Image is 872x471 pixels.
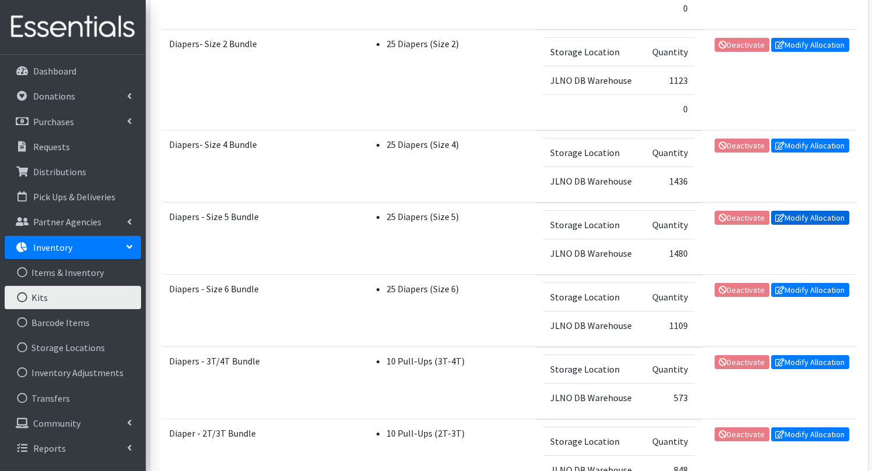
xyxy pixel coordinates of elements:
a: Purchases [5,110,141,133]
p: Partner Agencies [33,216,101,228]
li: 25 Diapers (Size 6) [386,282,530,296]
a: Distributions [5,160,141,183]
a: Kits [5,286,141,309]
a: Donations [5,84,141,108]
p: Distributions [33,166,86,178]
p: Purchases [33,116,74,128]
a: Modify Allocation [771,38,849,52]
p: Reports [33,442,66,454]
a: Dashboard [5,59,141,83]
a: Modify Allocation [771,211,849,225]
td: Quantity [643,427,695,455]
a: Barcode Items [5,311,141,334]
td: Quantity [643,355,695,383]
a: Inventory [5,236,141,259]
td: Storage Location [543,282,643,311]
td: JLNO DB Warehouse [543,311,643,339]
td: Quantity [643,37,695,66]
a: Reports [5,437,141,460]
a: Storage Locations [5,336,141,359]
td: 1436 [643,167,695,195]
td: Storage Location [543,37,643,66]
a: Modify Allocation [771,355,849,369]
li: 25 Diapers (Size 5) [386,210,530,224]
li: 10 Pull-Ups (2T-3T) [386,426,530,440]
a: Modify Allocation [771,139,849,153]
td: Storage Location [543,355,643,383]
td: Diapers - Size 6 Bundle [162,275,361,347]
td: JLNO DB Warehouse [543,239,643,267]
td: Storage Location [543,138,643,167]
p: Pick Ups & Deliveries [33,191,115,203]
td: Quantity [643,282,695,311]
a: Partner Agencies [5,210,141,233]
td: 0 [643,94,695,123]
p: Requests [33,141,70,153]
p: Dashboard [33,65,76,77]
td: Diapers - Size 5 Bundle [162,203,361,275]
td: 1123 [643,66,695,94]
a: Modify Allocation [771,427,849,441]
td: Diapers - 3T/4T Bundle [162,347,361,419]
td: 1109 [643,311,695,339]
li: 10 Pull-Ups (3T-4T) [386,354,530,368]
p: Community [33,417,80,429]
a: Modify Allocation [771,283,849,297]
li: 25 Diapers (Size 2) [386,37,530,51]
li: 25 Diapers (Size 4) [386,137,530,151]
td: JLNO DB Warehouse [543,66,643,94]
a: Community [5,412,141,435]
a: Pick Ups & Deliveries [5,185,141,208]
td: JLNO DB Warehouse [543,167,643,195]
td: Storage Location [543,427,643,455]
td: Storage Location [543,210,643,239]
a: Inventory Adjustments [5,361,141,384]
a: Transfers [5,387,141,410]
a: Requests [5,135,141,158]
p: Inventory [33,242,72,253]
a: Items & Inventory [5,261,141,284]
td: Quantity [643,210,695,239]
td: 573 [643,383,695,412]
td: 1480 [643,239,695,267]
td: Diapers- Size 2 Bundle [162,30,361,130]
td: Diapers- Size 4 Bundle [162,130,361,203]
td: JLNO DB Warehouse [543,383,643,412]
td: Quantity [643,138,695,167]
p: Donations [33,90,75,102]
img: HumanEssentials [5,8,141,47]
